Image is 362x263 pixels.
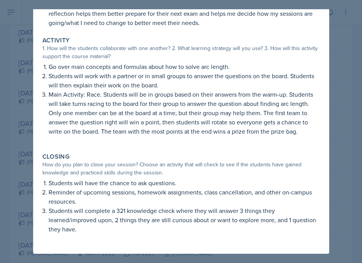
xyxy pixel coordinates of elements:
[49,62,320,71] p: Go over main concepts and formulas about how to solve arc length.
[49,206,320,234] p: Students will complete a 321 knowledge check where they will answer 3 things they learned/improve...
[49,178,320,188] p: Students will have the chance to ask questions.
[42,37,70,44] label: Activity
[42,153,70,161] label: Closing
[42,161,320,177] div: How do you plan to close your session? Choose an activity that will check to see if the students ...
[49,90,320,136] p: Main Activity: Race. Students will be in groups based on their answers from the warm-up. Students...
[49,71,320,90] p: Students will work with a partner or in small groups to answer the questions on the board. Studen...
[49,188,320,206] p: Reminder of upcoming sessions, homework assignments, class cancellation, and other on-campus reso...
[42,44,320,60] div: 1. How will the students collaborate with one another? 2. What learning strategy will you use? 3....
